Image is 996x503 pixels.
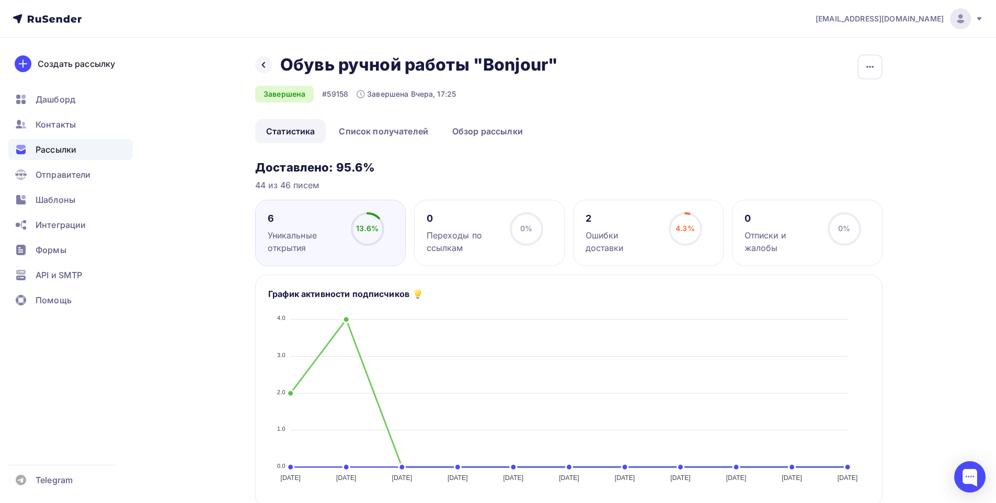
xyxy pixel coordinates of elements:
tspan: [DATE] [448,474,468,482]
tspan: [DATE] [782,474,802,482]
tspan: 1.0 [277,426,285,432]
div: Отписки и жалобы [745,229,818,254]
div: 0 [745,212,818,225]
a: Шаблоны [8,189,133,210]
tspan: 0.0 [277,463,285,469]
tspan: [DATE] [392,474,412,482]
tspan: [DATE] [838,474,858,482]
span: Рассылки [36,143,76,156]
span: Отправители [36,168,91,181]
tspan: [DATE] [503,474,524,482]
a: Обзор рассылки [441,119,534,143]
a: Статистика [255,119,326,143]
div: 6 [268,212,341,225]
span: Контакты [36,118,76,131]
tspan: 2.0 [277,389,285,395]
h3: Доставлено: 95.6% [255,160,883,175]
div: Ошибки доставки [586,229,659,254]
div: 0 [427,212,500,225]
span: [EMAIL_ADDRESS][DOMAIN_NAME] [816,14,944,24]
tspan: [DATE] [280,474,301,482]
div: 44 из 46 писем [255,179,883,191]
h5: График активности подписчиков [268,288,409,300]
span: 13.6% [356,224,379,233]
a: Формы [8,239,133,260]
div: Создать рассылку [38,58,115,70]
tspan: [DATE] [670,474,691,482]
span: 0% [520,224,532,233]
a: Контакты [8,114,133,135]
a: Рассылки [8,139,133,160]
tspan: [DATE] [615,474,635,482]
span: 4.3% [676,224,695,233]
span: Формы [36,244,66,256]
tspan: 4.0 [277,315,285,321]
div: Переходы по ссылкам [427,229,500,254]
tspan: [DATE] [336,474,357,482]
div: Завершена Вчера, 17:25 [357,89,456,99]
span: Telegram [36,474,73,486]
div: #59158 [322,89,348,99]
span: 0% [838,224,850,233]
span: Интеграции [36,219,86,231]
span: Помощь [36,294,72,306]
a: [EMAIL_ADDRESS][DOMAIN_NAME] [816,8,983,29]
div: 2 [586,212,659,225]
a: Список получателей [328,119,439,143]
tspan: 3.0 [277,352,285,358]
span: Дашборд [36,93,75,106]
a: Дашборд [8,89,133,110]
div: Завершена [255,86,314,102]
span: API и SMTP [36,269,82,281]
h2: Обувь ручной работы "Bonjour" [280,54,558,75]
a: Отправители [8,164,133,185]
tspan: [DATE] [726,474,747,482]
div: Уникальные открытия [268,229,341,254]
span: Шаблоны [36,193,75,206]
tspan: [DATE] [559,474,579,482]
